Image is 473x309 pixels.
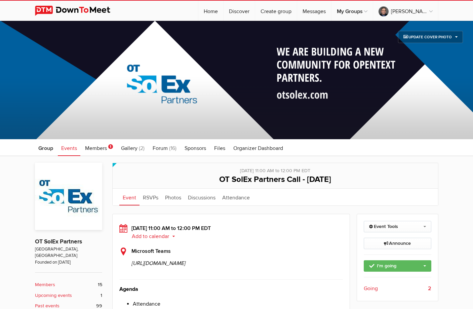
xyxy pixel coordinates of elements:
a: Gallery (2) [118,139,148,156]
span: OT SolEx Partners Call - [DATE] [219,175,331,184]
span: Sponsors [185,145,206,152]
a: Home [198,1,223,21]
a: Attendance [219,189,253,205]
a: Event Tools [364,221,431,232]
span: (16) [169,145,176,152]
a: I'm going [364,260,431,272]
li: Attendance [133,300,343,308]
a: Discover [224,1,255,21]
a: Organizer Dashboard [230,139,286,156]
span: Events [61,145,77,152]
span: 1 [101,292,102,299]
img: DownToMeet [35,6,121,16]
a: Messages [297,1,331,21]
b: Microsoft Teams [131,248,171,255]
span: Founded on [DATE] [35,259,102,266]
button: Add to calendar [131,233,180,239]
span: Gallery [121,145,137,152]
a: Files [211,139,229,156]
a: Event [119,189,140,205]
strong: Agenda [119,286,138,293]
span: Members [85,145,107,152]
a: My Groups [331,1,373,21]
span: Group [38,145,53,152]
a: Announce [364,238,431,249]
b: Upcoming events [35,292,72,299]
a: Update Cover Photo [398,31,463,43]
div: [DATE] 11:00 AM to 12:00 PM EDT [119,224,343,240]
span: 1 [108,144,113,149]
span: Forum [153,145,168,152]
a: Group [35,139,56,156]
a: Members 15 [35,281,102,288]
img: OT SolEx Partners [35,163,102,230]
span: [URL][DOMAIN_NAME] [131,255,343,267]
a: Photos [162,189,185,205]
a: Sponsors [181,139,209,156]
span: 15 [98,281,102,288]
span: Announce [384,240,411,246]
b: 2 [428,284,431,293]
a: Members 1 [82,139,116,156]
a: OT SolEx Partners [35,238,82,245]
b: Members [35,281,55,288]
a: Create group [255,1,297,21]
a: [PERSON_NAME], [PERSON_NAME] [373,1,438,21]
span: Files [214,145,225,152]
span: Going [364,284,378,293]
a: RSVPs [140,189,162,205]
a: Discussions [185,189,219,205]
span: Organizer Dashboard [233,145,283,152]
a: Forum (16) [149,139,180,156]
span: (2) [139,145,145,152]
div: [DATE] 11:00 AM to 12:00 PM EDT [119,163,431,175]
a: Upcoming events 1 [35,292,102,299]
a: Events [58,139,80,156]
span: [GEOGRAPHIC_DATA], [GEOGRAPHIC_DATA] [35,246,102,259]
